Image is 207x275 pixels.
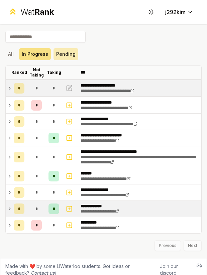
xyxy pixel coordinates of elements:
button: j292kim [160,6,199,18]
button: In Progress [19,48,51,60]
div: Wat [20,7,54,17]
p: Not Taking [29,67,44,78]
span: Rank [34,7,54,17]
span: j292kim [165,8,186,16]
button: All [5,48,16,60]
a: WatRank [8,7,54,17]
p: Taking [47,70,61,75]
button: Pending [54,48,78,60]
p: Ranked [11,70,27,75]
